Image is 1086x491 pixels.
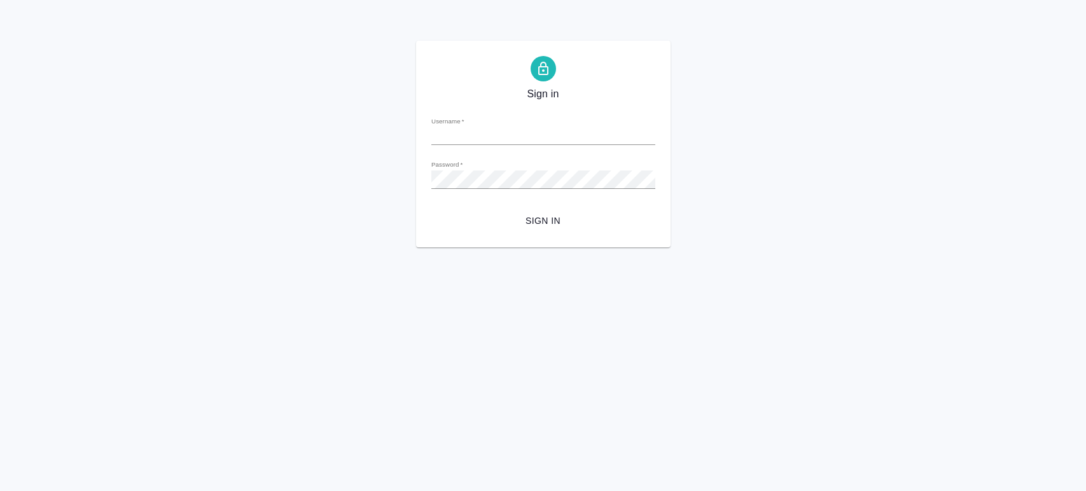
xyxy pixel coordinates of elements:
[431,209,655,233] button: Sign in
[442,213,645,229] span: Sign in
[527,86,559,102] span: Sign in
[637,175,648,185] img: npw-badge-icon-locked.svg
[431,162,463,168] label: Password
[431,118,464,125] label: Username
[637,131,648,141] img: npw-badge-icon-locked.svg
